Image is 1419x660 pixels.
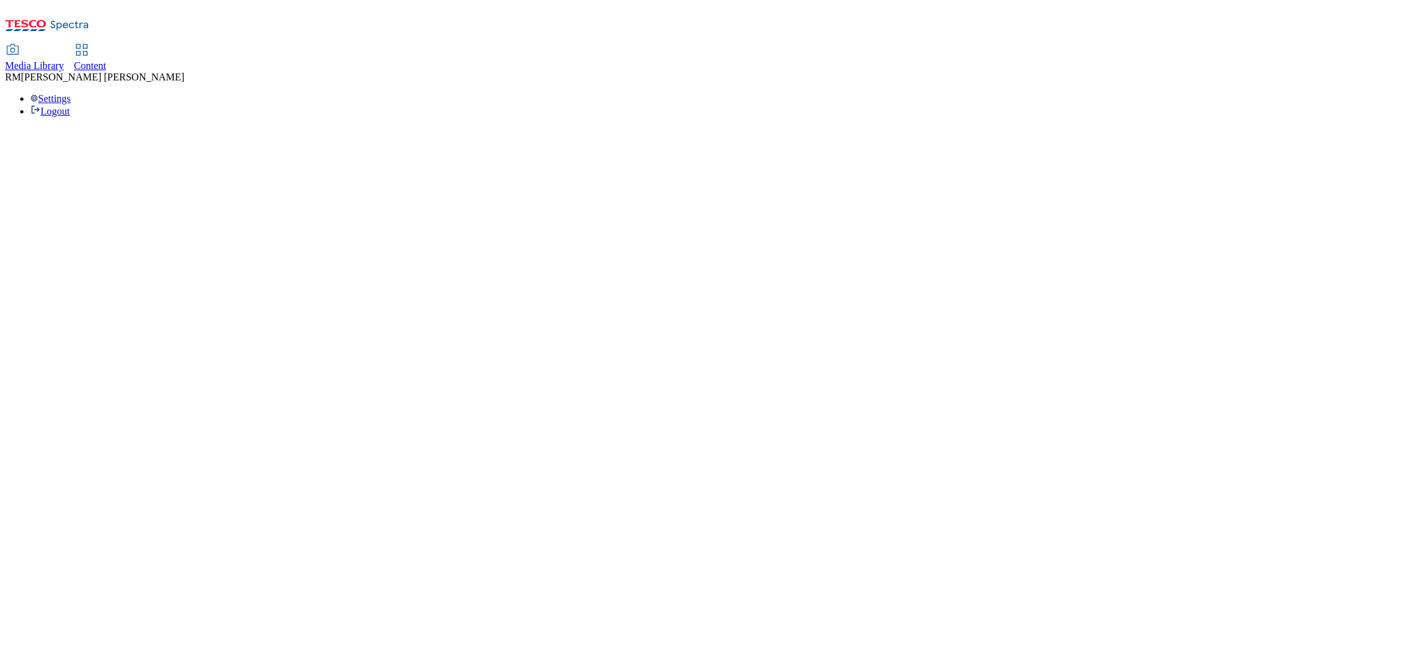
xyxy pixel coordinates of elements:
span: RM [5,72,21,82]
span: Content [74,60,106,71]
a: Content [74,45,106,72]
span: [PERSON_NAME] [PERSON_NAME] [21,72,184,82]
span: Media Library [5,60,64,71]
a: Logout [30,106,70,117]
a: Settings [30,93,71,104]
a: Media Library [5,45,64,72]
